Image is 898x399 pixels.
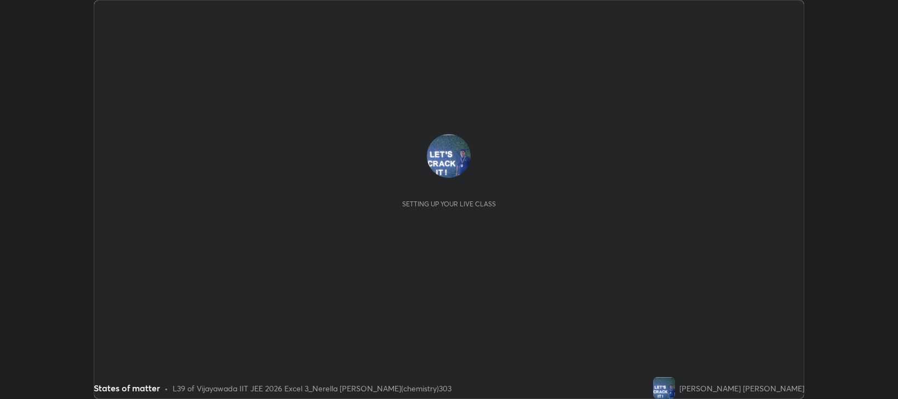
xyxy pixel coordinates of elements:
[653,377,675,399] img: 51f250947fd04adeb8235c22ef88c870.jpg
[679,383,804,394] div: [PERSON_NAME] [PERSON_NAME]
[94,381,160,395] div: States of matter
[402,200,496,208] div: Setting up your live class
[427,134,471,178] img: 51f250947fd04adeb8235c22ef88c870.jpg
[164,383,168,394] div: •
[173,383,451,394] div: L39 of Vijayawada IIT JEE 2026 Excel 3_Nerella [PERSON_NAME](chemistry)303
